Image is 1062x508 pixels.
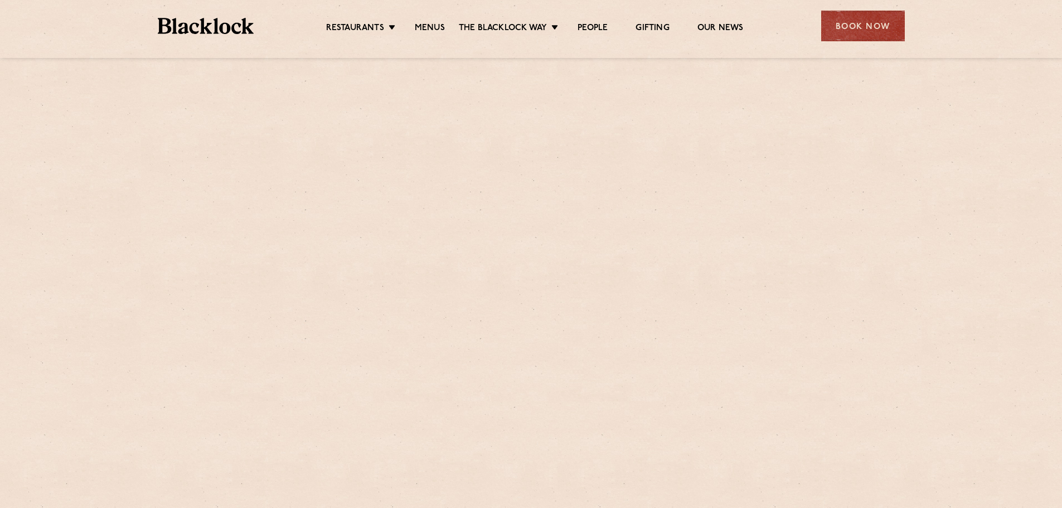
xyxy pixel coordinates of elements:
a: Our News [697,23,744,35]
img: BL_Textured_Logo-footer-cropped.svg [158,18,254,34]
a: People [578,23,608,35]
a: The Blacklock Way [459,23,547,35]
a: Gifting [636,23,669,35]
a: Menus [415,23,445,35]
a: Restaurants [326,23,384,35]
div: Book Now [821,11,905,41]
